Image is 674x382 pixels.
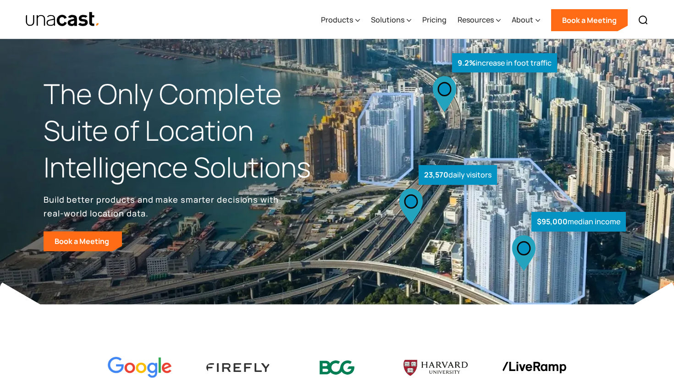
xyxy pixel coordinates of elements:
[458,58,475,68] strong: 9.2%
[44,231,122,251] a: Book a Meeting
[452,53,557,73] div: increase in foot traffic
[321,14,353,25] div: Products
[108,357,172,378] img: Google logo Color
[551,9,628,31] a: Book a Meeting
[537,216,568,227] strong: $95,000
[403,357,468,379] img: Harvard U logo
[531,212,626,232] div: median income
[512,1,540,39] div: About
[458,1,501,39] div: Resources
[206,363,271,372] img: Firefly Advertising logo
[44,76,337,185] h1: The Only Complete Suite of Location Intelligence Solutions
[502,362,566,373] img: liveramp logo
[25,11,100,28] img: Unacast text logo
[422,1,447,39] a: Pricing
[419,165,497,185] div: daily visitors
[44,193,282,220] p: Build better products and make smarter decisions with real-world location data.
[371,1,411,39] div: Solutions
[321,1,360,39] div: Products
[512,14,533,25] div: About
[305,354,369,381] img: BCG logo
[371,14,404,25] div: Solutions
[424,170,448,180] strong: 23,570
[25,11,100,28] a: home
[458,14,494,25] div: Resources
[638,15,649,26] img: Search icon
